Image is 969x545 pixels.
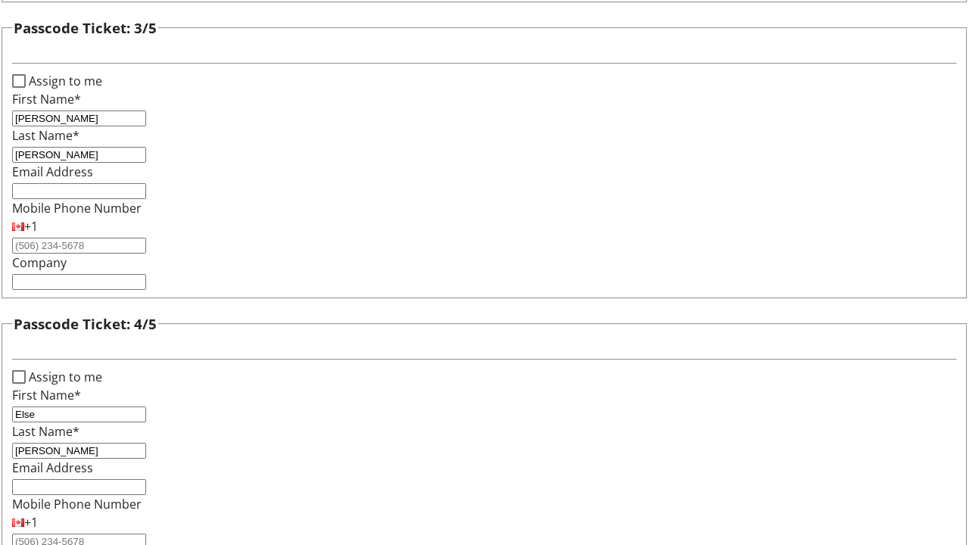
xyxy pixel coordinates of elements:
label: Email Address [12,459,93,476]
label: First Name* [12,387,81,403]
input: (506) 234-5678 [12,238,146,254]
label: First Name* [12,91,81,107]
label: Last Name* [12,127,79,144]
label: Company [12,254,67,271]
label: Assign to me [26,72,102,90]
label: Assign to me [26,368,102,386]
label: Email Address [12,163,93,180]
h3: Passcode Ticket: 3/5 [14,17,157,39]
h3: Passcode Ticket: 4/5 [14,313,157,335]
label: Last Name* [12,423,79,440]
label: Mobile Phone Number [12,496,142,512]
label: Mobile Phone Number [12,200,142,216]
